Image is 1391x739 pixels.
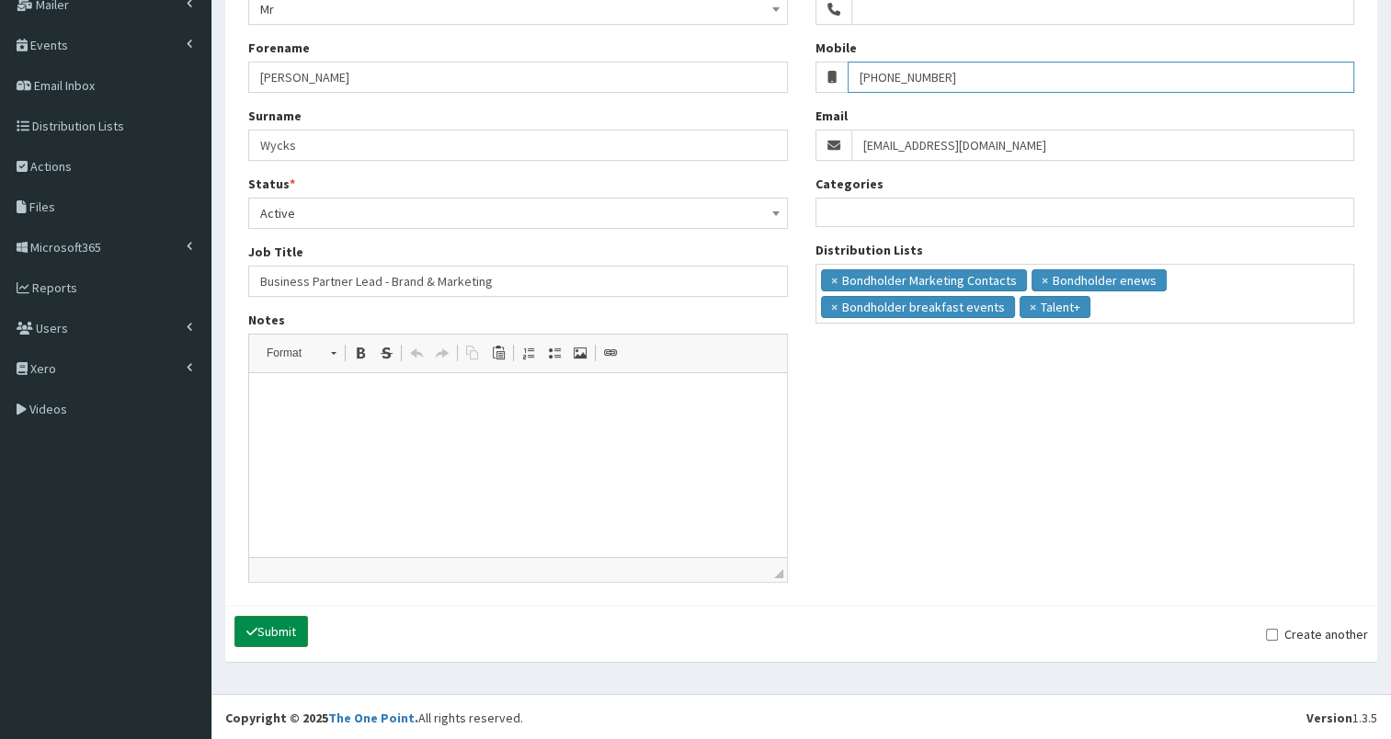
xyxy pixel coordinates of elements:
a: Insert/Remove Numbered List [516,341,542,365]
a: Strike Through [373,341,399,365]
label: Create another [1266,625,1368,643]
a: Format [257,340,346,366]
li: Talent+ [1020,296,1090,318]
span: Events [30,37,68,53]
span: Users [36,320,68,336]
label: Forename [248,39,310,57]
label: Email [815,107,848,125]
strong: Copyright © 2025 . [225,710,418,726]
span: Active [260,200,776,226]
label: Distribution Lists [815,241,923,259]
span: Xero [30,360,56,377]
a: The One Point [328,710,415,726]
span: Microsoft365 [30,239,101,256]
span: Files [29,199,55,215]
a: Bold (Ctrl+B) [348,341,373,365]
a: Redo (Ctrl+Y) [429,341,455,365]
label: Surname [248,107,302,125]
a: Image [567,341,593,365]
span: Videos [29,401,67,417]
li: Bondholder breakfast events [821,296,1015,318]
span: Actions [30,158,72,175]
label: Job Title [248,243,303,261]
a: Paste (Ctrl+V) [485,341,511,365]
iframe: Rich Text Editor, notes [249,373,787,557]
span: × [831,298,838,316]
span: Distribution Lists [32,118,124,134]
span: Active [248,198,788,229]
span: × [831,271,838,290]
span: Drag to resize [774,569,783,578]
label: Categories [815,175,884,193]
span: × [1030,298,1036,316]
li: Bondholder enews [1032,269,1167,291]
li: Bondholder Marketing Contacts [821,269,1027,291]
label: Notes [248,311,285,329]
div: 1.3.5 [1306,709,1377,727]
span: Reports [32,279,77,296]
input: Create another [1266,629,1278,641]
a: Insert/Remove Bulleted List [542,341,567,365]
a: Link (Ctrl+L) [598,341,623,365]
label: Status [248,175,295,193]
span: Email Inbox [34,77,95,94]
b: Version [1306,710,1352,726]
a: Undo (Ctrl+Z) [404,341,429,365]
span: Format [257,341,322,365]
label: Mobile [815,39,857,57]
span: × [1042,271,1048,290]
button: Submit [234,616,308,647]
a: Copy (Ctrl+C) [460,341,485,365]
